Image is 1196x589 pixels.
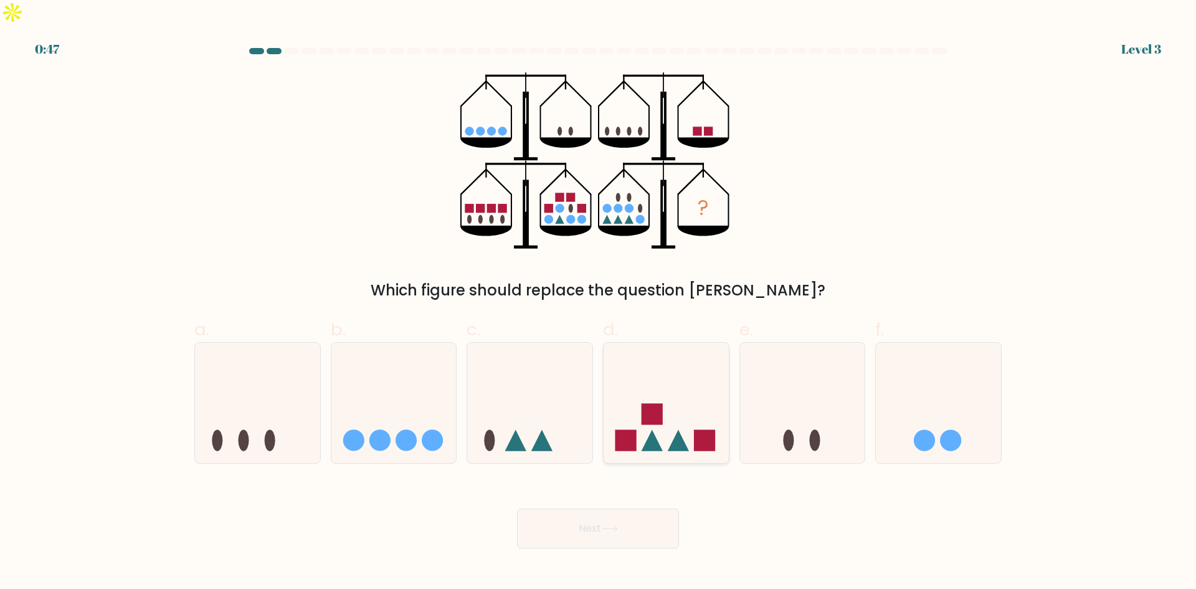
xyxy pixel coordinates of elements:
button: Next [517,509,679,548]
span: c. [467,317,480,342]
span: d. [603,317,618,342]
span: b. [331,317,346,342]
div: Level 3 [1121,40,1161,59]
tspan: ? [698,193,709,223]
span: a. [194,317,209,342]
span: e. [739,317,753,342]
div: 0:47 [35,40,59,59]
span: f. [875,317,884,342]
div: Which figure should replace the question [PERSON_NAME]? [202,279,994,302]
